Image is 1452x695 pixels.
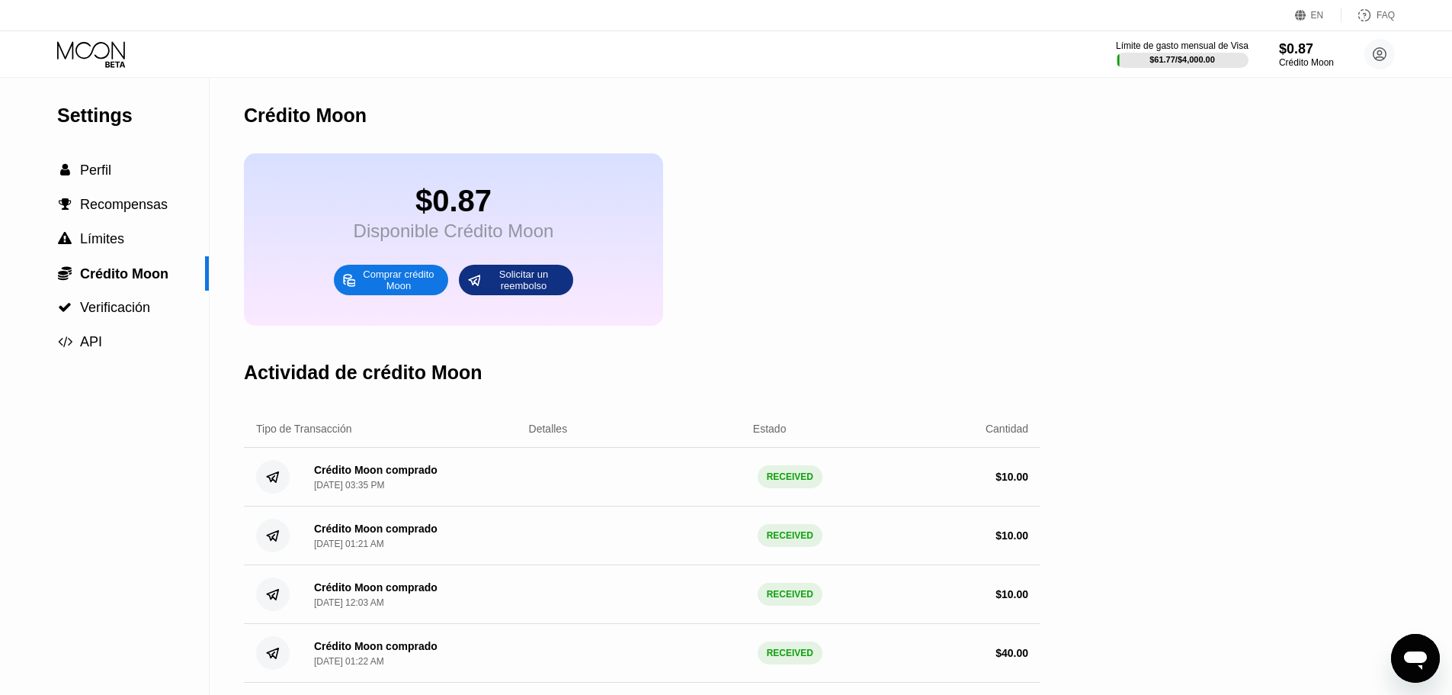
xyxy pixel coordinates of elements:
div: Solicitar un reembolso [459,265,573,295]
div: Solicitar un reembolso [482,268,566,292]
span:  [60,163,70,177]
div: [DATE] 03:35 PM [314,480,384,491]
div: Comprar crédito Moon [334,265,448,295]
div: [DATE] 01:22 AM [314,656,384,667]
span: API [80,334,102,349]
div:  [57,301,72,314]
div: EN [1295,8,1341,23]
div: $ 10.00 [995,471,1028,483]
div: Cantidad [986,423,1028,435]
div: RECEIVED [758,642,822,664]
span:  [58,232,72,246]
span: Perfil [80,162,111,178]
span: Verificación [80,300,150,315]
div: FAQ [1341,8,1395,23]
div: Crédito Moon comprado [314,581,438,594]
div: $0.87 [1279,41,1334,57]
div:  [57,163,72,177]
div: Settings [57,105,209,127]
div: Crédito Moon comprado [314,464,438,476]
span:  [58,265,72,281]
div: RECEIVED [758,465,822,488]
div: $ 10.00 [995,588,1028,600]
span: Crédito Moon [80,266,168,282]
span:  [58,335,72,349]
div: Crédito Moon [1279,57,1334,68]
span:  [59,198,72,211]
div: EN [1311,10,1324,21]
div: $0.87 [354,184,554,218]
div:  [57,198,72,211]
div: Comprar crédito Moon [357,268,441,292]
div: $61.77 / $4,000.00 [1149,55,1215,64]
div: Límite de gasto mensual de Visa [1116,40,1248,51]
iframe: Botón para iniciar la ventana de mensajería [1391,634,1440,683]
div: Límite de gasto mensual de Visa$61.77/$4,000.00 [1116,40,1248,68]
div: [DATE] 12:03 AM [314,597,384,608]
div: FAQ [1377,10,1395,21]
div: Crédito Moon [244,105,367,127]
div: Detalles [529,423,568,435]
div: $ 40.00 [995,647,1028,659]
div: Estado [753,423,787,435]
span:  [58,301,72,314]
div: [DATE] 01:21 AM [314,539,384,549]
div: Crédito Moon comprado [314,523,438,535]
span: Límites [80,231,124,246]
div: Disponible Crédito Moon [354,220,554,242]
span: Recompensas [80,197,168,212]
div: RECEIVED [758,583,822,606]
div: $ 10.00 [995,529,1028,542]
div:  [57,232,72,246]
div:  [57,265,72,281]
div:  [57,335,72,349]
div: Crédito Moon comprado [314,640,438,652]
div: Actividad de crédito Moon [244,362,482,384]
div: $0.87Crédito Moon [1279,41,1334,68]
div: RECEIVED [758,524,822,547]
div: Tipo de Transacción [256,423,352,435]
